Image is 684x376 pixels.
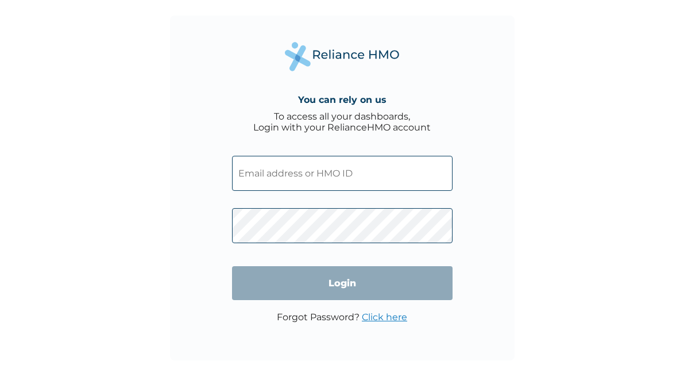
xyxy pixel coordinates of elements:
[362,312,407,323] a: Click here
[298,94,387,105] h4: You can rely on us
[285,42,400,71] img: Reliance Health's Logo
[232,156,453,191] input: Email address or HMO ID
[253,111,431,133] div: To access all your dashboards, Login with your RelianceHMO account
[277,312,407,323] p: Forgot Password?
[232,266,453,300] input: Login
